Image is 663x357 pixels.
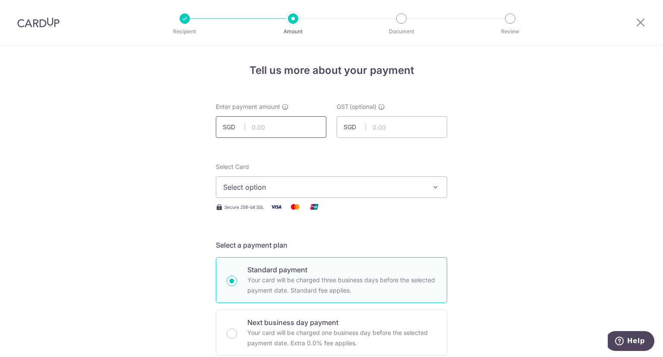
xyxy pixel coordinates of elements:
span: SGD [223,123,245,131]
p: Amount [261,27,325,36]
input: 0.00 [216,116,326,138]
p: Document [369,27,433,36]
h5: Select a payment plan [216,240,447,250]
img: CardUp [17,17,60,28]
span: translation missing: en.payables.payment_networks.credit_card.summary.labels.select_card [216,163,249,170]
p: Standard payment [247,265,436,275]
p: Next business day payment [247,317,436,328]
iframe: Opens a widget where you can find more information [608,331,654,353]
h4: Tell us more about your payment [216,63,447,78]
span: Select option [223,182,424,192]
span: GST [337,102,349,111]
span: Enter payment amount [216,102,280,111]
p: Your card will be charged three business days before the selected payment date. Standard fee appl... [247,275,436,296]
span: SGD [344,123,366,131]
span: Secure 256-bit SSL [224,204,264,210]
button: Select option [216,176,447,198]
p: Your card will be charged one business day before the selected payment date. Extra 0.0% fee applies. [247,328,436,348]
p: Recipient [153,27,217,36]
p: Review [478,27,542,36]
input: 0.00 [337,116,447,138]
img: Union Pay [306,201,323,212]
img: Visa [268,201,285,212]
span: (optional) [350,102,376,111]
img: Mastercard [287,201,304,212]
